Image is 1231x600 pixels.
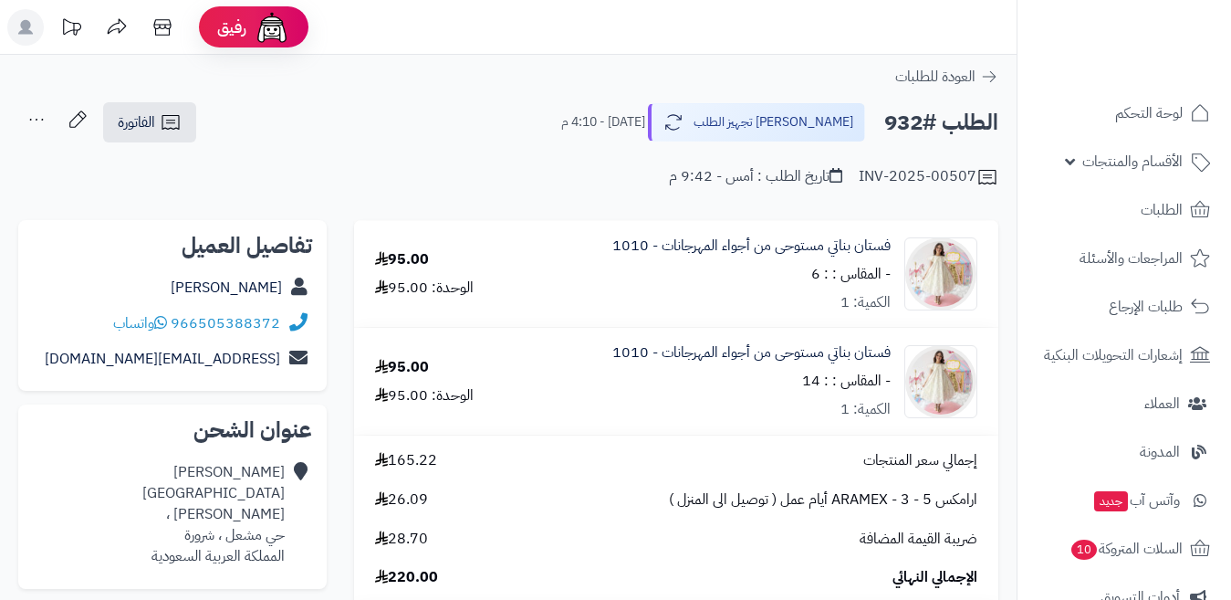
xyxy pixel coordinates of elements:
[840,292,891,313] div: الكمية: 1
[860,529,977,550] span: ضريبة القيمة المضافة
[1044,342,1183,368] span: إشعارات التحويلات البنكية
[254,9,290,46] img: ai-face.png
[217,16,246,38] span: رفيق
[1080,246,1183,271] span: المراجعات والأسئلة
[840,399,891,420] div: الكمية: 1
[375,567,438,588] span: 220.00
[33,419,312,441] h2: عنوان الشحن
[1109,294,1183,320] span: طلبات الإرجاع
[1140,439,1180,465] span: المدونة
[648,103,865,142] button: [PERSON_NAME] تجهيز الطلب
[375,249,429,270] div: 95.00
[669,166,842,187] div: تاريخ الطلب : أمس - 9:42 م
[1082,149,1183,174] span: الأقسام والمنتجات
[375,489,428,511] span: 26.09
[863,450,977,471] span: إجمالي سعر المنتجات
[802,370,891,392] small: - المقاس : : 14
[859,166,998,188] div: INV-2025-00507
[892,567,977,588] span: الإجمالي النهائي
[1141,197,1183,223] span: الطلبات
[33,235,312,257] h2: تفاصيل العميل
[1028,333,1220,377] a: إشعارات التحويلات البنكية
[561,113,645,132] small: [DATE] - 4:10 م
[1071,540,1097,560] span: 10
[1028,479,1220,522] a: وآتس آبجديد
[895,66,975,88] span: العودة للطلبات
[669,489,977,511] span: ارامكس ARAMEX - 3 - 5 أيام عمل ( توصيل الى المنزل )
[375,385,474,406] div: الوحدة: 95.00
[1028,527,1220,571] a: السلات المتروكة10
[1028,285,1220,329] a: طلبات الإرجاع
[113,312,167,334] a: واتساب
[375,529,428,550] span: 28.70
[171,277,282,299] a: [PERSON_NAME]
[1028,430,1220,474] a: المدونة
[612,236,891,257] a: فستان بناتي مستوحى من أجواء المهرجانات - 1010
[895,66,998,88] a: العودة للطلبات
[1028,237,1220,280] a: المراجعات والأسئلة
[1028,91,1220,135] a: لوحة التحكم
[1028,382,1220,426] a: العملاء
[612,342,891,363] a: فستان بناتي مستوحى من أجواء المهرجانات - 1010
[171,312,280,334] a: 966505388372
[1094,491,1128,511] span: جديد
[118,111,155,133] span: الفاتورة
[1092,488,1180,513] span: وآتس آب
[375,278,474,299] div: الوحدة: 95.00
[884,104,998,142] h2: الطلب #932
[905,345,976,418] img: 1747912993-IMG_4774%202-90x90.jpeg
[905,237,976,311] img: 1747912993-IMG_4774%202-90x90.jpeg
[1115,100,1183,126] span: لوحة التحكم
[1144,391,1180,416] span: العملاء
[1069,536,1183,562] span: السلات المتروكة
[33,462,285,566] div: [PERSON_NAME] [GEOGRAPHIC_DATA][PERSON_NAME] ، حي مشعل ، شرورة المملكة العربية السعودية
[103,102,196,142] a: الفاتورة
[375,357,429,378] div: 95.00
[811,263,891,285] small: - المقاس : : 6
[45,348,280,370] a: [EMAIL_ADDRESS][DOMAIN_NAME]
[375,450,437,471] span: 165.22
[48,9,94,50] a: تحديثات المنصة
[1028,188,1220,232] a: الطلبات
